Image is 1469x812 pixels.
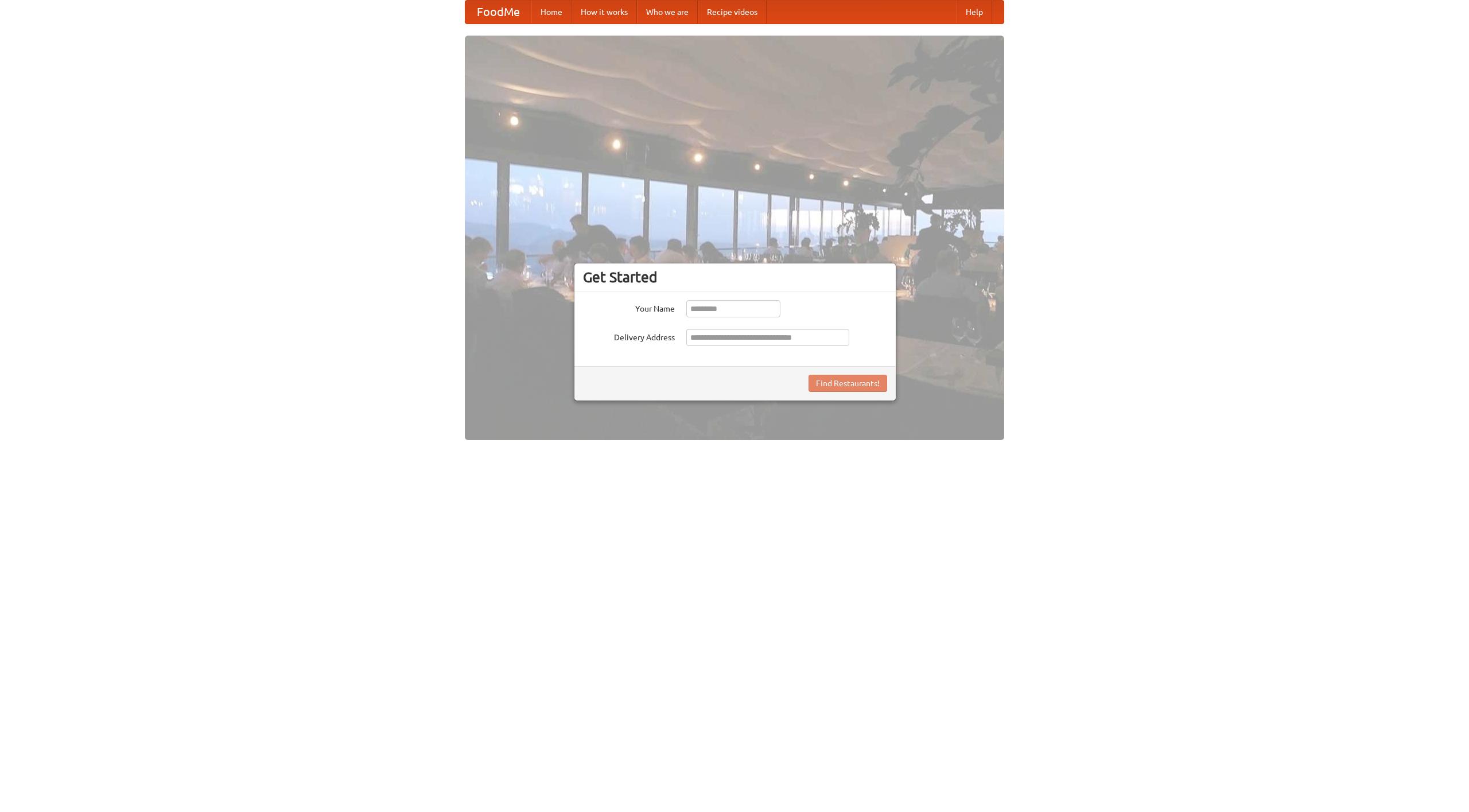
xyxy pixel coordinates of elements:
a: Help [957,1,992,24]
label: Delivery Address [583,329,675,343]
a: FoodMe [465,1,531,24]
a: Who we are [637,1,698,24]
a: How it works [572,1,637,24]
a: Recipe videos [698,1,767,24]
label: Your Name [583,300,675,314]
h3: Get Started [583,269,887,286]
button: Find Restaurants! [809,375,887,392]
a: Home [531,1,572,24]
